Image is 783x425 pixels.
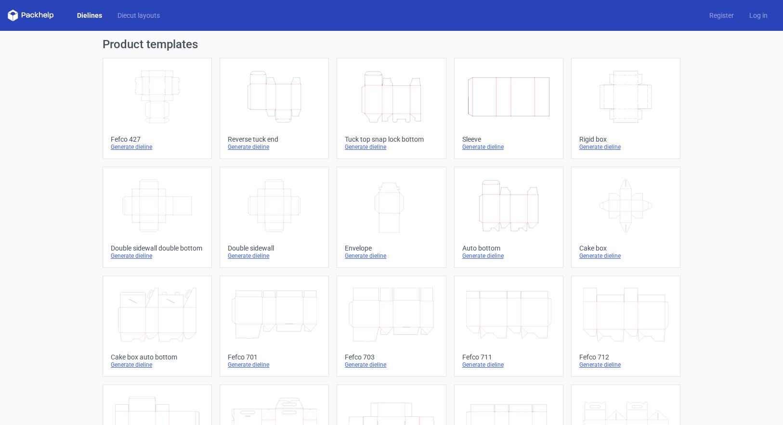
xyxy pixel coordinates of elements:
div: Generate dieline [579,143,672,151]
a: Fefco 701Generate dieline [220,276,329,377]
div: Cake box auto bottom [111,353,204,361]
div: Generate dieline [579,252,672,260]
a: Log in [742,11,775,20]
div: Envelope [345,244,438,252]
div: Generate dieline [345,361,438,369]
a: Dielines [69,11,110,20]
div: Generate dieline [111,252,204,260]
a: Register [702,11,742,20]
a: EnvelopeGenerate dieline [337,167,446,268]
div: Cake box [579,244,672,252]
div: Generate dieline [462,252,555,260]
div: Generate dieline [228,252,321,260]
div: Fefco 711 [462,353,555,361]
div: Generate dieline [462,361,555,369]
div: Fefco 703 [345,353,438,361]
a: Fefco 427Generate dieline [103,58,212,159]
div: Generate dieline [579,361,672,369]
a: Fefco 712Generate dieline [571,276,680,377]
div: Fefco 701 [228,353,321,361]
div: Fefco 427 [111,135,204,143]
a: Auto bottomGenerate dieline [454,167,563,268]
div: Sleeve [462,135,555,143]
div: Double sidewall double bottom [111,244,204,252]
div: Rigid box [579,135,672,143]
a: Double sidewall double bottomGenerate dieline [103,167,212,268]
div: Fefco 712 [579,353,672,361]
div: Generate dieline [345,143,438,151]
a: Rigid boxGenerate dieline [571,58,680,159]
a: Reverse tuck endGenerate dieline [220,58,329,159]
div: Reverse tuck end [228,135,321,143]
div: Tuck top snap lock bottom [345,135,438,143]
div: Generate dieline [228,361,321,369]
div: Generate dieline [462,143,555,151]
a: SleeveGenerate dieline [454,58,563,159]
div: Generate dieline [345,252,438,260]
div: Double sidewall [228,244,321,252]
div: Generate dieline [111,361,204,369]
a: Cake box auto bottomGenerate dieline [103,276,212,377]
a: Double sidewallGenerate dieline [220,167,329,268]
div: Generate dieline [228,143,321,151]
a: Cake boxGenerate dieline [571,167,680,268]
a: Diecut layouts [110,11,168,20]
div: Generate dieline [111,143,204,151]
a: Tuck top snap lock bottomGenerate dieline [337,58,446,159]
a: Fefco 711Generate dieline [454,276,563,377]
h1: Product templates [103,39,680,50]
a: Fefco 703Generate dieline [337,276,446,377]
div: Auto bottom [462,244,555,252]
